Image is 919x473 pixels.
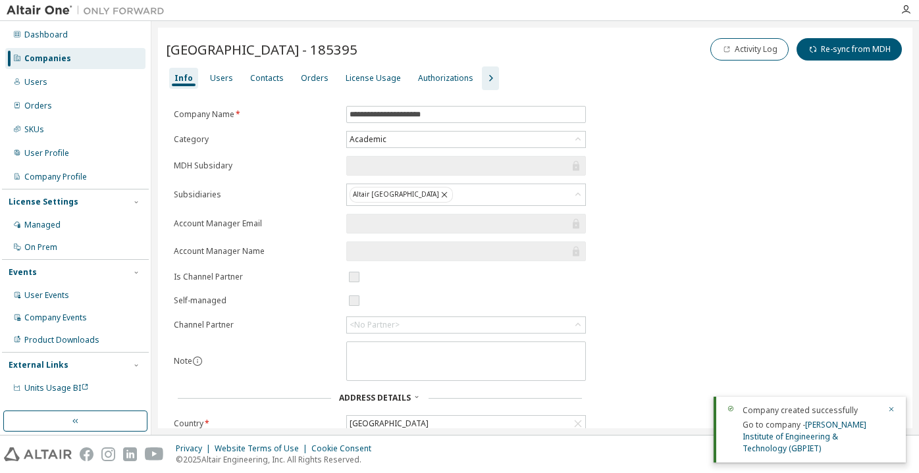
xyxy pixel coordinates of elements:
[24,335,99,345] div: Product Downloads
[346,73,401,84] div: License Usage
[348,132,388,147] div: Academic
[347,184,585,205] div: Altair [GEOGRAPHIC_DATA]
[743,405,880,416] div: Company created successfully
[24,30,68,40] div: Dashboard
[174,272,338,282] label: Is Channel Partner
[24,53,71,64] div: Companies
[743,419,866,454] a: [PERSON_NAME] Institute of Engineering & Technology (GBPIET)
[174,189,338,200] label: Subsidiaries
[24,312,87,323] div: Company Events
[347,132,585,147] div: Academic
[24,124,44,135] div: SKUs
[24,101,52,111] div: Orders
[24,242,57,253] div: On Prem
[301,73,328,84] div: Orders
[80,447,93,461] img: facebook.svg
[123,447,137,461] img: linkedin.svg
[174,218,338,229] label: Account Manager Email
[9,197,78,207] div: License Settings
[192,356,203,366] button: information
[145,447,164,461] img: youtube.svg
[174,73,193,84] div: Info
[9,267,37,278] div: Events
[339,392,411,403] span: Address Details
[174,418,338,429] label: Country
[350,187,453,203] div: Altair [GEOGRAPHIC_DATA]
[4,447,72,461] img: altair_logo.svg
[710,38,789,61] button: Activity Log
[166,40,357,59] span: [GEOGRAPHIC_DATA] - 185395
[176,454,379,465] p: © 2025 Altair Engineering, Inc. All Rights Reserved.
[250,73,284,84] div: Contacts
[348,416,431,431] div: [GEOGRAPHIC_DATA]
[215,443,311,454] div: Website Terms of Use
[174,134,338,145] label: Category
[9,360,68,370] div: External Links
[418,73,473,84] div: Authorizations
[101,447,115,461] img: instagram.svg
[174,320,338,330] label: Channel Partner
[743,419,866,454] span: Go to company -
[210,73,233,84] div: Users
[347,317,585,333] div: <No Partner>
[174,161,338,171] label: MDH Subsidary
[24,220,61,230] div: Managed
[174,295,338,306] label: Self-managed
[24,77,47,87] div: Users
[24,290,69,301] div: User Events
[7,4,171,17] img: Altair One
[174,246,338,257] label: Account Manager Name
[797,38,902,61] button: Re-sync from MDH
[350,320,400,330] div: <No Partner>
[24,382,89,393] span: Units Usage BI
[311,443,379,454] div: Cookie Consent
[174,355,192,366] label: Note
[176,443,215,454] div: Privacy
[24,172,87,182] div: Company Profile
[24,148,69,159] div: User Profile
[347,416,585,432] div: [GEOGRAPHIC_DATA]
[174,109,338,120] label: Company Name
